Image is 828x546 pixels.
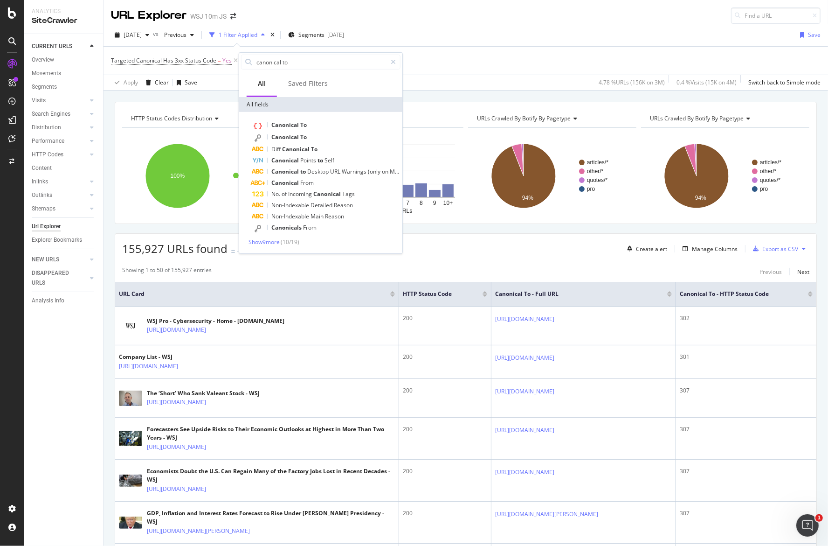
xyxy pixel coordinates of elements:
div: Forecasters See Upside Risks to Their Economic Outlooks at Highest in More Than Two Years - WSJ [147,425,395,442]
a: Visits [32,96,87,105]
div: 307 [680,467,813,476]
span: Targeted Canonical Has 3xx Status Code [111,56,216,64]
div: Economists Doubt the U.S. Can Regain Many of the Factory Jobs Lost in Recent Decades - WSJ [147,467,395,484]
div: 307 [680,386,813,395]
span: to [317,156,324,164]
div: Saved Filters [288,79,328,88]
button: Switch back to Simple mode [745,75,821,90]
div: Url Explorer [32,222,61,231]
button: Previous [160,28,198,42]
div: 301 [680,353,813,361]
text: quotes/* [760,177,780,183]
div: Outlinks [32,190,52,200]
div: A chart. [122,135,290,217]
div: All [258,79,266,88]
a: [URL][DOMAIN_NAME] [495,387,554,396]
a: [URL][DOMAIN_NAME] [147,484,206,494]
span: (only [368,168,382,175]
div: WSJ 10m JS [190,12,227,21]
span: Detailed [310,201,334,209]
span: Canonical To - Full URL [495,290,653,298]
text: pro [760,186,768,192]
a: Distribution [32,123,87,133]
button: Manage Columns [679,243,738,254]
div: Explorer Bookmarks [32,235,82,245]
button: Clear [142,75,169,90]
img: Equal [231,250,235,253]
div: 200 [403,314,487,322]
div: Visits [32,96,46,105]
span: URLs Crawled By Botify By pagetype [477,114,571,122]
div: NEW URLS [32,255,59,265]
span: Canonical [313,190,342,198]
text: 7 [406,200,409,206]
button: Segments[DATE] [284,28,348,42]
span: Warnings [342,168,368,175]
button: Previous [759,266,782,277]
a: NEW URLS [32,255,87,265]
span: Reason [334,201,353,209]
span: Reason [325,212,344,220]
a: Url Explorer [32,222,97,231]
a: DISAPPEARED URLS [32,268,87,288]
div: All fields [239,97,402,112]
span: Canonicals [271,224,303,231]
div: 1 Filter Applied [219,31,257,39]
span: Mobile [390,168,409,175]
span: Canonical To - HTTP Status Code [680,290,794,298]
div: Create alert [636,245,667,253]
input: Search by field name [255,55,386,69]
span: Non-Indexable [271,201,310,209]
span: To [311,145,317,153]
h4: URLs Crawled By Botify By pagetype [648,111,801,126]
div: times [269,30,276,40]
text: 9 [433,200,436,206]
div: Movements [32,69,61,78]
a: [URL][DOMAIN_NAME] [147,442,206,452]
a: HTTP Codes [32,150,87,160]
a: [URL][DOMAIN_NAME][PERSON_NAME] [495,510,598,519]
div: Apply [124,78,138,86]
span: Canonical [271,179,300,187]
div: Analytics [32,7,96,15]
span: to [300,168,307,175]
span: Main [310,212,325,220]
input: Find a URL [731,7,821,24]
span: To [300,133,307,141]
div: 4.78 % URLs ( 156K on 3M ) [599,78,665,86]
span: Show 9 more [248,238,280,246]
a: Inlinks [32,177,87,187]
span: Yes [222,54,232,67]
span: = [218,56,221,64]
span: HTTP Status Code [403,290,468,298]
a: Search Engines [32,109,87,119]
a: [URL][DOMAIN_NAME] [147,325,206,335]
div: URL Explorer [111,7,186,23]
text: 100% [171,173,185,179]
span: Canonical [271,133,300,141]
div: Inlinks [32,177,48,187]
text: 94% [522,195,533,201]
a: Analysis Info [32,296,97,306]
svg: A chart. [641,135,809,217]
div: Search Engines [32,109,70,119]
a: Content [32,163,97,173]
div: GDP, Inflation and Interest Rates Forecast to Rise Under [PERSON_NAME] Presidency - WSJ [147,509,395,526]
div: HTTP Codes [32,150,63,160]
div: Showing 1 to 50 of 155,927 entries [122,266,212,277]
div: CURRENT URLS [32,42,72,51]
img: main image [119,320,142,332]
div: Overview [32,55,54,65]
div: Next [797,268,809,276]
span: vs [153,30,160,38]
span: on [382,168,390,175]
span: To [300,121,307,129]
div: 200 [403,353,487,361]
img: main image [119,391,142,406]
button: [DATE] [111,28,153,42]
span: From [300,179,314,187]
a: [URL][DOMAIN_NAME] [495,315,554,324]
a: [URL][DOMAIN_NAME] [119,362,178,371]
a: Explorer Bookmarks [32,235,97,245]
div: 200 [403,509,487,518]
